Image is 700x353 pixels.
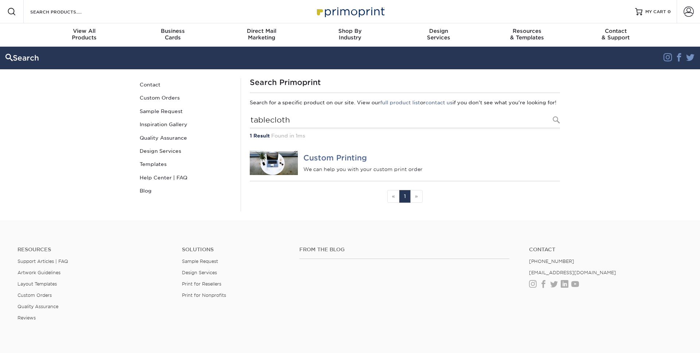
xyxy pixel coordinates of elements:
[182,247,288,253] h4: Solutions
[250,145,560,181] a: Custom Printing Custom Printing We can help you with your custom print order
[271,133,305,139] span: Found in 1ms
[30,7,101,16] input: SEARCH PRODUCTS.....
[571,28,660,34] span: Contact
[17,281,57,287] a: Layout Templates
[394,28,483,34] span: Design
[529,270,616,275] a: [EMAIL_ADDRESS][DOMAIN_NAME]
[529,259,574,264] a: [PHONE_NUMBER]
[17,292,52,298] a: Custom Orders
[182,259,218,264] a: Sample Request
[137,158,235,171] a: Templates
[17,247,171,253] h4: Resources
[399,190,411,203] a: 1
[250,133,270,139] strong: 1 Result
[217,28,306,41] div: Marketing
[250,99,560,106] p: Search for a specific product on our site. View our or if you don't see what you're looking for!
[137,91,235,104] a: Custom Orders
[182,292,226,298] a: Print for Nonprofits
[394,23,483,47] a: DesignServices
[137,105,235,118] a: Sample Request
[529,247,682,253] a: Contact
[250,112,560,129] input: Search Products...
[40,28,129,34] span: View All
[571,23,660,47] a: Contact& Support
[571,28,660,41] div: & Support
[314,4,386,19] img: Primoprint
[182,270,217,275] a: Design Services
[483,28,571,34] span: Resources
[303,165,560,172] p: We can help you with your custom print order
[306,23,394,47] a: Shop ByIndustry
[306,28,394,41] div: Industry
[137,131,235,144] a: Quality Assurance
[303,154,560,162] h4: Custom Printing
[299,247,510,253] h4: From the Blog
[668,9,671,14] span: 0
[137,171,235,184] a: Help Center | FAQ
[40,28,129,41] div: Products
[129,28,217,41] div: Cards
[17,315,36,321] a: Reviews
[306,28,394,34] span: Shop By
[425,100,452,105] a: contact us
[17,270,61,275] a: Artwork Guidelines
[137,144,235,158] a: Design Services
[394,28,483,41] div: Services
[250,78,560,87] h1: Search Primoprint
[17,259,68,264] a: Support Articles | FAQ
[129,28,217,34] span: Business
[182,281,221,287] a: Print for Resellers
[137,118,235,131] a: Inspiration Gallery
[137,78,235,91] a: Contact
[137,184,235,197] a: Blog
[129,23,217,47] a: BusinessCards
[217,28,306,34] span: Direct Mail
[17,304,58,309] a: Quality Assurance
[483,28,571,41] div: & Templates
[250,151,298,175] img: Custom Printing
[40,23,129,47] a: View AllProducts
[483,23,571,47] a: Resources& Templates
[645,9,666,15] span: MY CART
[380,100,420,105] a: full product list
[217,23,306,47] a: Direct MailMarketing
